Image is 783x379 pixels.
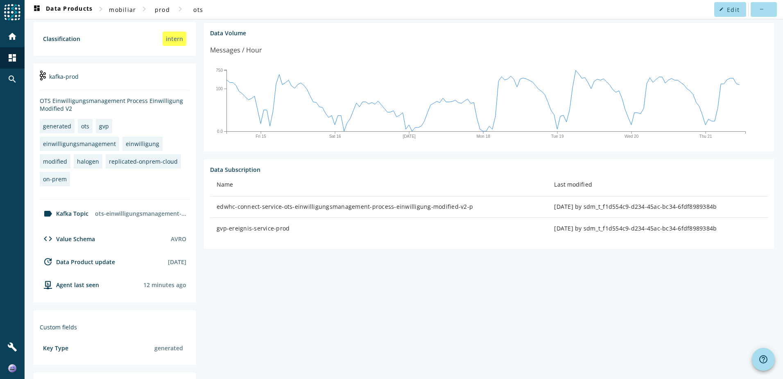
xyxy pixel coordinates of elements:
div: generated [151,341,186,355]
img: 26a33c5f5886111b138cbb3a54b46891 [8,364,16,372]
div: Data Volume [210,29,768,37]
div: AVRO [171,235,186,243]
mat-icon: help_outline [758,354,768,364]
text: Tue 19 [551,134,564,139]
div: gvp [99,122,109,130]
mat-icon: search [7,74,17,84]
text: [DATE] [403,134,416,139]
text: Wed 20 [625,134,639,139]
mat-icon: chevron_right [139,4,149,14]
div: Classification [43,35,80,43]
div: einwilligung [126,140,159,148]
text: 750 [216,68,223,73]
div: modified [43,158,67,165]
div: [DATE] [168,258,186,266]
div: Agents typically reports every 15min to 1h [143,281,186,289]
img: spoud-logo.svg [4,4,20,21]
mat-icon: more_horiz [759,7,763,11]
div: generated [43,122,71,130]
div: Messages / Hour [210,45,262,55]
button: ots [185,2,211,17]
div: OTS Einwilligungsmanagement Process Einwilligung Modified V2 [40,97,190,112]
span: prod [155,6,170,14]
text: 100 [216,87,223,91]
div: intern [163,32,186,46]
button: mobiliar [106,2,139,17]
span: Data Products [32,5,93,14]
div: kafka-prod [40,70,190,90]
div: agent-env-prod [40,280,99,290]
mat-icon: dashboard [7,53,17,63]
div: Data Product update [40,257,115,267]
div: ots [81,122,89,130]
span: ots [193,6,203,14]
img: kafka-prod [40,71,46,80]
div: replicated-onprem-cloud [109,158,178,165]
button: prod [149,2,175,17]
th: Name [210,174,548,196]
mat-icon: label [43,209,53,219]
div: halogen [77,158,99,165]
text: 0.0 [217,129,223,134]
text: Fri 15 [256,134,266,139]
div: Custom fields [40,323,190,331]
mat-icon: chevron_right [96,4,106,14]
div: edwhc-connect-service-ots-einwilligungsmanagement-process-einwilligung-modified-v2-p [217,203,541,211]
mat-icon: build [7,342,17,352]
text: Sat 16 [329,134,341,139]
div: Key Type [43,344,68,352]
text: Mon 18 [476,134,490,139]
span: Edit [727,6,740,14]
mat-icon: home [7,32,17,41]
mat-icon: chevron_right [175,4,185,14]
div: Value Schema [40,234,95,244]
div: Data Subscription [210,166,768,174]
div: ots-einwilligungsmanagement-process-einwilligung-modified-v2-prod [92,206,190,221]
td: [DATE] by sdm_t_f1d554c9-d234-45ac-bc34-6fdf8989384b [548,218,768,239]
mat-icon: code [43,234,53,244]
div: einwilligungsmanagement [43,140,116,148]
button: Data Products [29,2,96,17]
div: Kafka Topic [40,209,88,219]
div: gvp-ereignis-service-prod [217,224,541,233]
text: Thu 21 [699,134,713,139]
td: [DATE] by sdm_t_f1d554c9-d234-45ac-bc34-6fdf8989384b [548,196,768,218]
th: Last modified [548,174,768,196]
span: mobiliar [109,6,136,14]
mat-icon: update [43,257,53,267]
div: on-prem [43,175,67,183]
mat-icon: edit [719,7,724,11]
button: Edit [714,2,746,17]
mat-icon: dashboard [32,5,42,14]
